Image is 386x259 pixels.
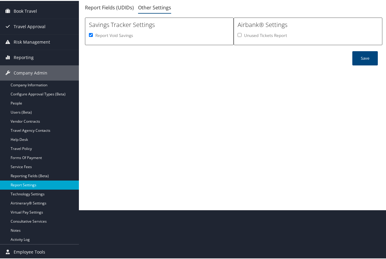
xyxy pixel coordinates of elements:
[14,244,45,259] span: Employee Tools
[14,18,46,33] span: Travel Approval
[14,65,47,80] span: Company Admin
[14,49,34,64] span: Reporting
[352,50,378,65] button: Save
[89,20,230,28] h3: Savings Tracker Settings
[95,32,133,38] label: Report Void Savings
[14,3,37,18] span: Book Travel
[138,3,171,10] a: Other Settings
[14,34,50,49] span: Risk Management
[238,20,378,28] h3: Airbank® Settings
[244,32,287,38] label: Unused Tickets Report
[85,3,134,10] a: Report Fields (UDIDs)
